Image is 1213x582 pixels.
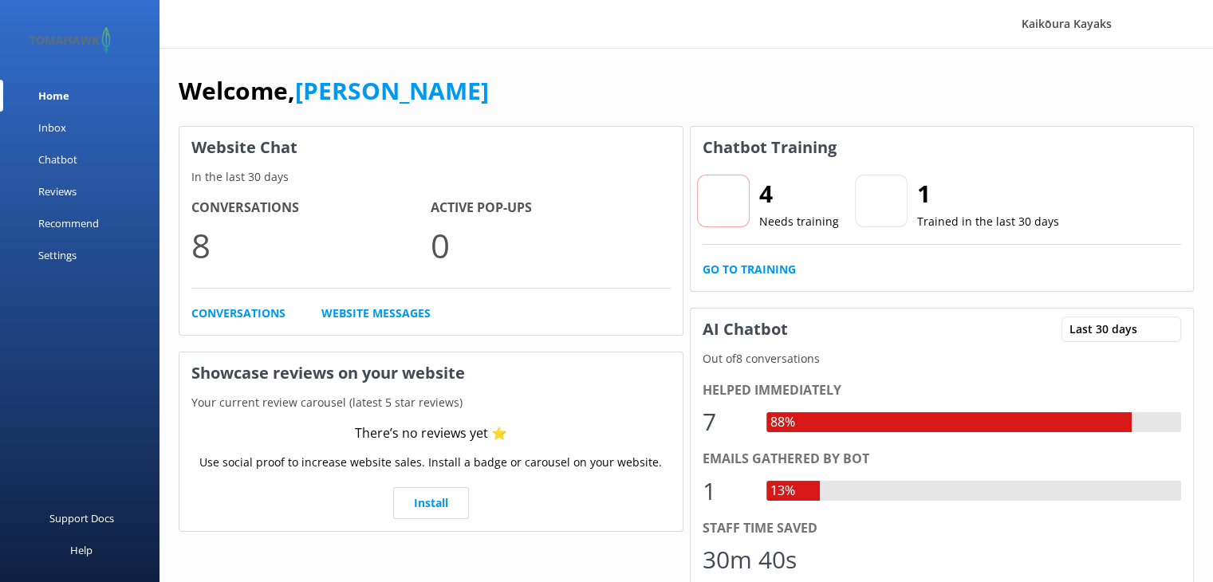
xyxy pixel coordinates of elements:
div: Emails gathered by bot [703,449,1182,470]
a: Website Messages [321,305,431,322]
div: Inbox [38,112,66,144]
div: Staff time saved [703,518,1182,539]
div: Help [70,534,93,566]
h2: 1 [917,175,1059,213]
a: Conversations [191,305,286,322]
p: 8 [191,218,431,272]
div: 1 [703,472,750,510]
p: Your current review carousel (latest 5 star reviews) [179,394,683,411]
p: Needs training [759,213,839,230]
a: Install [393,487,469,519]
div: 88% [766,412,799,433]
h3: Showcase reviews on your website [179,352,683,394]
h4: Active Pop-ups [431,198,670,218]
div: 13% [766,481,799,501]
div: Helped immediately [703,380,1182,401]
h3: Chatbot Training [691,127,849,168]
span: Last 30 days [1069,320,1147,338]
div: Support Docs [49,502,114,534]
div: Chatbot [38,144,77,175]
p: In the last 30 days [179,168,683,186]
h2: 4 [759,175,839,213]
div: 30m 40s [703,541,797,579]
a: [PERSON_NAME] [295,74,489,107]
div: Recommend [38,207,99,239]
div: Home [38,80,69,112]
h4: Conversations [191,198,431,218]
div: Reviews [38,175,77,207]
h3: AI Chatbot [691,309,800,350]
img: 2-1647550015.png [24,27,116,53]
p: Trained in the last 30 days [917,213,1059,230]
h1: Welcome, [179,72,489,110]
p: Use social proof to increase website sales. Install a badge or carousel on your website. [199,454,662,471]
div: There’s no reviews yet ⭐ [355,423,507,444]
p: Out of 8 conversations [691,350,1194,368]
a: Go to Training [703,261,796,278]
h3: Website Chat [179,127,683,168]
div: 7 [703,403,750,441]
div: Settings [38,239,77,271]
p: 0 [431,218,670,272]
